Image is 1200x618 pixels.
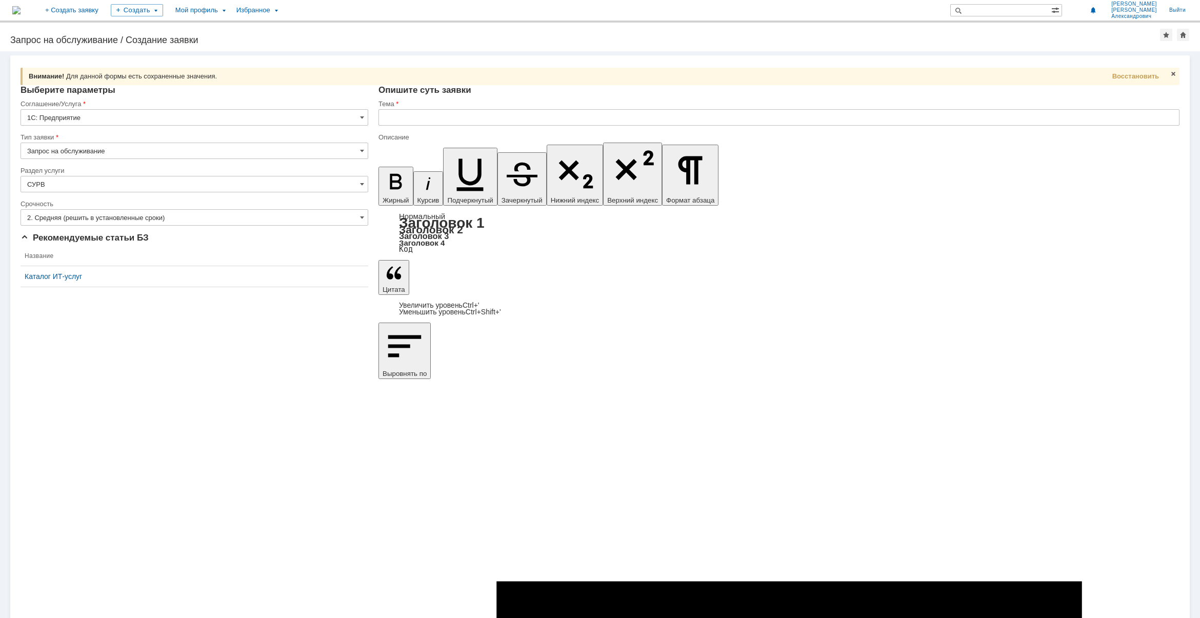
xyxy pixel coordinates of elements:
a: Заголовок 4 [399,238,445,247]
button: Верхний индекс [603,143,662,206]
div: Формат абзаца [378,213,1179,253]
a: Decrease [399,308,501,316]
div: Тип заявки [21,134,366,141]
div: Сделать домашней страницей [1177,29,1189,41]
a: Заголовок 1 [399,215,485,231]
span: Курсив [417,196,439,204]
div: Тема [378,101,1177,107]
span: Опишите суть заявки [378,85,471,95]
span: Расширенный поиск [1051,5,1062,14]
span: Выберите параметры [21,85,115,95]
span: Подчеркнутый [447,196,493,204]
button: Курсив [413,171,444,206]
span: Внимание! [29,72,64,80]
a: Заголовок 2 [399,224,463,235]
span: Нижний индекс [551,196,599,204]
span: Выровнять по [383,370,427,377]
button: Формат абзаца [662,145,718,205]
span: [PERSON_NAME] [1111,1,1157,7]
button: Подчеркнутый [443,148,497,206]
span: Цитата [383,286,405,293]
button: Зачеркнутый [497,152,547,206]
div: Соглашение/Услуга [21,101,366,107]
a: Код [399,245,413,254]
img: logo [12,6,21,14]
div: Цитата [378,302,1179,315]
button: Жирный [378,167,413,206]
span: [PERSON_NAME] [1111,7,1157,13]
span: Восстановить [1112,72,1159,80]
button: Выровнять по [378,323,431,379]
span: Для данной формы есть сохраненные значения. [66,72,217,80]
div: Описание [378,134,1177,141]
span: Формат абзаца [666,196,714,204]
div: Срочность [21,201,366,207]
a: Increase [399,301,479,309]
div: Раздел услуги [21,167,366,174]
span: Александрович [1111,13,1157,19]
th: Название [21,246,368,266]
button: Цитата [378,260,409,295]
span: Ctrl+' [463,301,479,309]
span: Зачеркнутый [502,196,543,204]
span: Рекомендуемые статьи БЗ [21,233,149,243]
div: Создать [111,4,163,16]
a: Заголовок 3 [399,231,449,241]
button: Нижний индекс [547,145,604,206]
a: Каталог ИТ-услуг [25,272,364,281]
a: Перейти на домашнюю страницу [12,6,21,14]
a: Нормальный [399,212,445,221]
span: Ctrl+Shift+' [466,308,501,316]
span: Верхний индекс [607,196,658,204]
span: Жирный [383,196,409,204]
div: Добавить в избранное [1160,29,1172,41]
span: Закрыть [1169,70,1177,78]
div: Запрос на обслуживание / Создание заявки [10,35,1160,45]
